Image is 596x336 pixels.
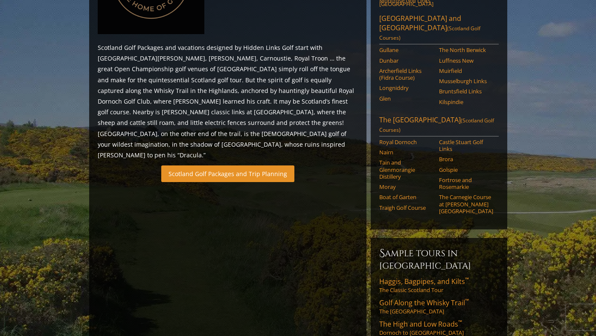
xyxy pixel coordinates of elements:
[439,194,493,214] a: The Carnegie Course at [PERSON_NAME][GEOGRAPHIC_DATA]
[439,166,493,173] a: Golspie
[379,183,433,190] a: Moray
[379,194,433,200] a: Boat of Garten
[379,298,499,315] a: Golf Along the Whisky Trail™The [GEOGRAPHIC_DATA]
[379,149,433,156] a: Nairn
[379,277,469,286] span: Haggis, Bagpipes, and Kilts
[161,165,294,182] a: Scotland Golf Packages and Trip Planning
[379,159,433,180] a: Tain and Glenmorangie Distillery
[379,67,433,81] a: Archerfield Links (Fidra Course)
[379,298,469,307] span: Golf Along the Whisky Trail
[439,98,493,105] a: Kilspindie
[458,319,462,326] sup: ™
[379,95,433,102] a: Glen
[439,156,493,162] a: Brora
[379,84,433,91] a: Longniddry
[465,297,469,304] sup: ™
[439,57,493,64] a: Luffness New
[379,319,462,329] span: The High and Low Roads
[439,46,493,53] a: The North Berwick
[439,67,493,74] a: Muirfield
[379,139,433,145] a: Royal Dornoch
[439,177,493,191] a: Fortrose and Rosemarkie
[379,246,499,272] h6: Sample Tours in [GEOGRAPHIC_DATA]
[379,277,499,294] a: Haggis, Bagpipes, and Kilts™The Classic Scotland Tour
[379,57,433,64] a: Dunbar
[98,42,358,160] p: Scotland Golf Packages and vacations designed by Hidden Links Golf start with [GEOGRAPHIC_DATA][P...
[439,139,493,153] a: Castle Stuart Golf Links
[379,46,433,53] a: Gullane
[465,276,469,283] sup: ™
[379,115,499,136] a: The [GEOGRAPHIC_DATA](Scotland Golf Courses)
[98,187,358,333] iframe: Sir-Nick-favorite-Open-Rota-Venues
[379,14,499,44] a: [GEOGRAPHIC_DATA] and [GEOGRAPHIC_DATA](Scotland Golf Courses)
[379,117,494,133] span: (Scotland Golf Courses)
[439,78,493,84] a: Musselburgh Links
[379,204,433,211] a: Traigh Golf Course
[439,88,493,95] a: Bruntsfield Links
[379,25,480,41] span: (Scotland Golf Courses)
